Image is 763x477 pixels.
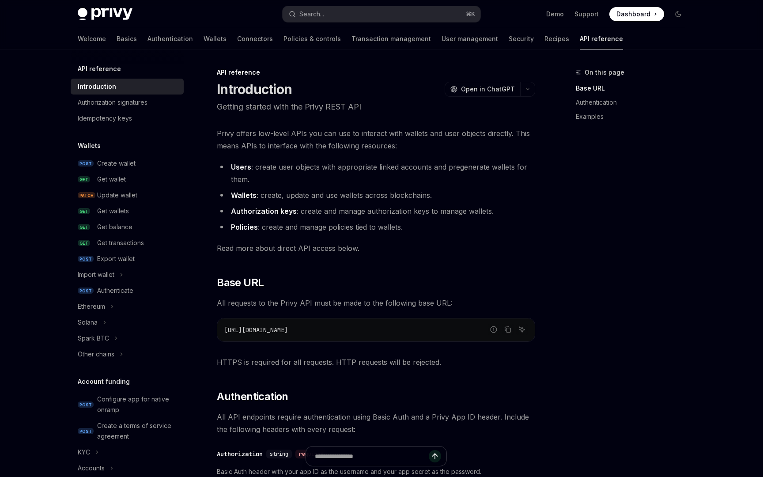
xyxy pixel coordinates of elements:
[283,6,480,22] button: Open search
[442,28,498,49] a: User management
[574,10,599,19] a: Support
[78,333,109,344] div: Spark BTC
[97,158,136,169] div: Create wallet
[71,346,184,362] button: Toggle Other chains section
[78,256,94,262] span: POST
[71,283,184,299] a: POSTAuthenticate
[576,81,692,95] a: Base URL
[217,411,535,435] span: All API endpoints require authentication using Basic Auth and a Privy App ID header. Include the ...
[78,81,116,92] div: Introduction
[78,288,94,294] span: POST
[466,11,475,18] span: ⌘ K
[97,254,135,264] div: Export wallet
[71,251,184,267] a: POSTExport wallet
[461,85,515,94] span: Open in ChatGPT
[231,207,297,216] strong: Authorization keys
[217,390,288,404] span: Authentication
[488,324,499,335] button: Report incorrect code
[117,28,137,49] a: Basics
[71,330,184,346] button: Toggle Spark BTC section
[671,7,685,21] button: Toggle dark mode
[97,238,144,248] div: Get transactions
[217,161,535,185] li: : create user objects with appropriate linked accounts and pregenerate wallets for them.
[78,176,90,183] span: GET
[217,189,535,201] li: : create, update and use wallets across blockchains.
[509,28,534,49] a: Security
[315,447,429,466] input: Ask a question...
[71,460,184,476] button: Toggle Accounts section
[217,242,535,254] span: Read more about direct API access below.
[78,428,94,435] span: POST
[217,101,535,113] p: Getting started with the Privy REST API
[97,285,133,296] div: Authenticate
[71,299,184,314] button: Toggle Ethereum section
[204,28,227,49] a: Wallets
[299,9,324,19] div: Search...
[351,28,431,49] a: Transaction management
[71,110,184,126] a: Idempotency keys
[217,81,292,97] h1: Introduction
[78,113,132,124] div: Idempotency keys
[217,221,535,233] li: : create and manage policies tied to wallets.
[78,401,94,408] span: POST
[224,326,288,334] span: [URL][DOMAIN_NAME]
[217,276,264,290] span: Base URL
[217,356,535,368] span: HTTPS is required for all requests. HTTP requests will be rejected.
[71,187,184,203] a: PATCHUpdate wallet
[78,349,114,360] div: Other chains
[78,140,101,151] h5: Wallets
[71,219,184,235] a: GETGet balance
[283,28,341,49] a: Policies & controls
[97,222,132,232] div: Get balance
[78,301,105,312] div: Ethereum
[97,174,126,185] div: Get wallet
[616,10,650,19] span: Dashboard
[97,190,137,201] div: Update wallet
[429,450,441,462] button: Send message
[71,391,184,418] a: POSTConfigure app for native onramp
[78,208,90,215] span: GET
[544,28,569,49] a: Recipes
[71,155,184,171] a: POSTCreate wallet
[217,68,535,77] div: API reference
[585,67,624,78] span: On this page
[78,224,90,231] span: GET
[71,235,184,251] a: GETGet transactions
[576,95,692,110] a: Authentication
[217,205,535,217] li: : create and manage authorization keys to manage wallets.
[516,324,528,335] button: Ask AI
[78,269,114,280] div: Import wallet
[71,418,184,444] a: POSTCreate a terms of service agreement
[445,82,520,97] button: Open in ChatGPT
[576,110,692,124] a: Examples
[97,394,178,415] div: Configure app for native onramp
[78,447,90,458] div: KYC
[546,10,564,19] a: Demo
[78,463,105,473] div: Accounts
[217,127,535,152] span: Privy offers low-level APIs you can use to interact with wallets and user objects directly. This ...
[231,163,251,171] strong: Users
[217,297,535,309] span: All requests to the Privy API must be made to the following base URL:
[231,223,258,231] strong: Policies
[71,95,184,110] a: Authorization signatures
[71,203,184,219] a: GETGet wallets
[78,28,106,49] a: Welcome
[78,376,130,387] h5: Account funding
[78,97,147,108] div: Authorization signatures
[231,191,257,200] strong: Wallets
[71,267,184,283] button: Toggle Import wallet section
[78,317,98,328] div: Solana
[147,28,193,49] a: Authentication
[609,7,664,21] a: Dashboard
[71,79,184,95] a: Introduction
[78,8,132,20] img: dark logo
[71,444,184,460] button: Toggle KYC section
[71,314,184,330] button: Toggle Solana section
[502,324,514,335] button: Copy the contents from the code block
[237,28,273,49] a: Connectors
[78,160,94,167] span: POST
[97,206,129,216] div: Get wallets
[71,171,184,187] a: GETGet wallet
[78,240,90,246] span: GET
[580,28,623,49] a: API reference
